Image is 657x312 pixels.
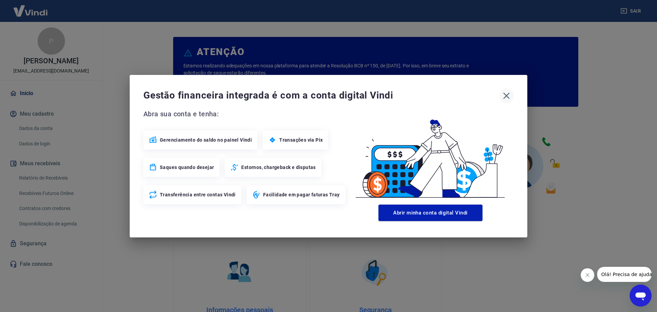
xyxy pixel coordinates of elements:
[143,89,499,102] span: Gestão financeira integrada é com a conta digital Vindi
[378,205,482,221] button: Abrir minha conta digital Vindi
[347,108,514,202] img: Good Billing
[263,191,340,198] span: Facilidade em pagar faturas Tray
[581,268,594,282] iframe: Fechar mensagem
[160,191,236,198] span: Transferência entre contas Vindi
[160,164,214,171] span: Saques quando desejar
[160,136,252,143] span: Gerenciamento do saldo no painel Vindi
[143,108,347,119] span: Abra sua conta e tenha:
[4,5,57,10] span: Olá! Precisa de ajuda?
[630,285,652,307] iframe: Botão para abrir a janela de mensagens
[597,267,652,282] iframe: Mensagem da empresa
[279,136,323,143] span: Transações via Pix
[241,164,315,171] span: Estornos, chargeback e disputas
